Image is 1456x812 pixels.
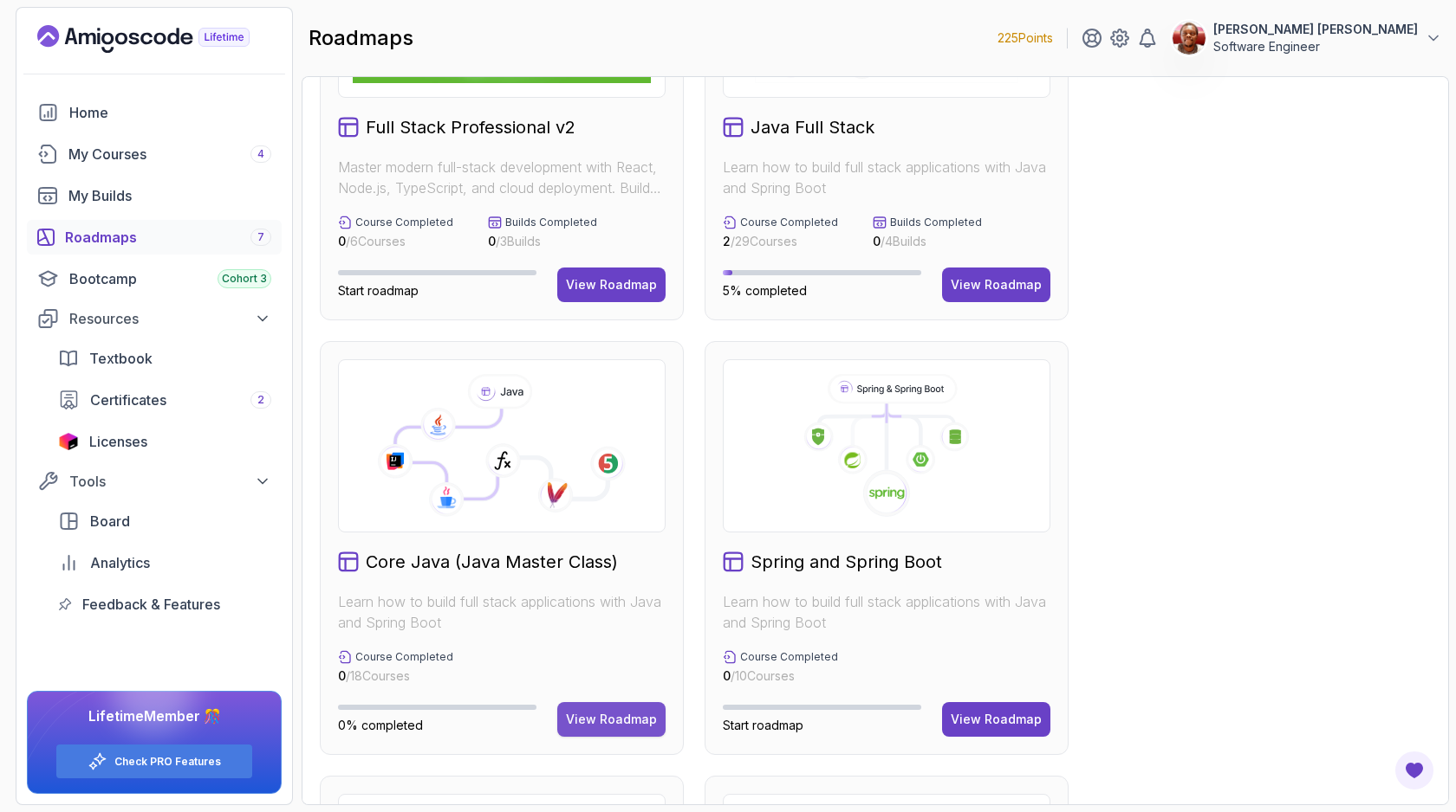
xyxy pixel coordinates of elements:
button: user profile image[PERSON_NAME] [PERSON_NAME]Software Engineer [1172,21,1442,55]
div: View Roadmap [566,711,657,728]
p: Software Engineer [1213,38,1418,55]
a: licenses [48,424,282,459]
p: / 4 Builds [873,233,982,250]
span: 0 [338,668,346,683]
span: Board [90,511,130,532]
span: Start roadmap [338,283,419,298]
button: View Roadmap [557,267,666,302]
p: Master modern full-stack development with React, Node.js, TypeScript, and cloud deployment. Build... [338,157,666,198]
p: Course Completed [355,650,453,664]
span: 0 [488,234,496,248]
h2: Spring and Spring Boot [751,550,942,574]
p: Builds Completed [890,216,982,229]
p: / 10 Courses [723,667,838,685]
p: Course Completed [740,650,838,664]
span: Analytics [90,552,150,573]
span: 0% completed [338,718,423,732]
a: courses [27,137,282,171]
span: Licenses [89,431,147,452]
a: Check PRO Features [114,755,221,769]
p: Builds Completed [505,216,597,229]
img: user profile image [1173,22,1206,55]
p: [PERSON_NAME] [PERSON_NAME] [1213,21,1418,38]
button: Resources [27,303,282,334]
p: Learn how to build full stack applications with Java and Spring Boot [338,591,666,633]
h2: roadmaps [309,24,413,52]
div: My Courses [68,144,271,164]
h2: Core Java (Java Master Class) [366,550,618,574]
h2: Java Full Stack [751,115,874,139]
span: Feedback & Features [82,594,220,615]
h2: Full Stack Professional v2 [366,115,575,139]
button: Tools [27,466,282,497]
div: My Builds [68,185,271,206]
div: View Roadmap [951,711,1042,728]
div: Resources [69,308,271,329]
a: bootcamp [27,261,282,296]
a: roadmaps [27,220,282,255]
span: 2 [257,393,264,407]
p: Learn how to build full stack applications with Java and Spring Boot [723,591,1050,633]
p: 225 Points [998,29,1053,47]
span: 0 [723,668,731,683]
p: / 3 Builds [488,233,597,250]
div: Bootcamp [69,268,271,289]
button: View Roadmap [942,702,1050,737]
span: 7 [257,230,264,244]
span: Textbook [89,348,153,369]
button: View Roadmap [942,267,1050,302]
div: Home [69,102,271,123]
div: Tools [69,471,271,492]
span: 5% completed [723,283,807,298]
a: textbook [48,341,282,376]
button: View Roadmap [557,702,666,737]
a: feedback [48,587,282,622]
span: Start roadmap [723,718,803,732]
span: 4 [257,147,264,161]
p: Learn how to build full stack applications with Java and Spring Boot [723,157,1050,198]
div: View Roadmap [951,276,1042,293]
button: Check PRO Features [55,744,253,779]
p: Course Completed [740,216,838,229]
a: builds [27,178,282,213]
div: View Roadmap [566,276,657,293]
span: Certificates [90,390,166,410]
p: / 18 Courses [338,667,453,685]
span: 0 [873,234,881,248]
a: home [27,95,282,130]
a: Landing page [37,25,289,53]
button: Open Feedback Button [1394,750,1435,791]
p: / 6 Courses [338,233,453,250]
a: analytics [48,545,282,580]
span: 0 [338,234,346,248]
a: board [48,504,282,538]
img: jetbrains icon [58,433,79,450]
p: Course Completed [355,216,453,229]
span: 2 [723,234,731,248]
a: certificates [48,383,282,417]
p: / 29 Courses [723,233,838,250]
span: Cohort 3 [222,272,267,286]
div: Roadmaps [65,227,271,248]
